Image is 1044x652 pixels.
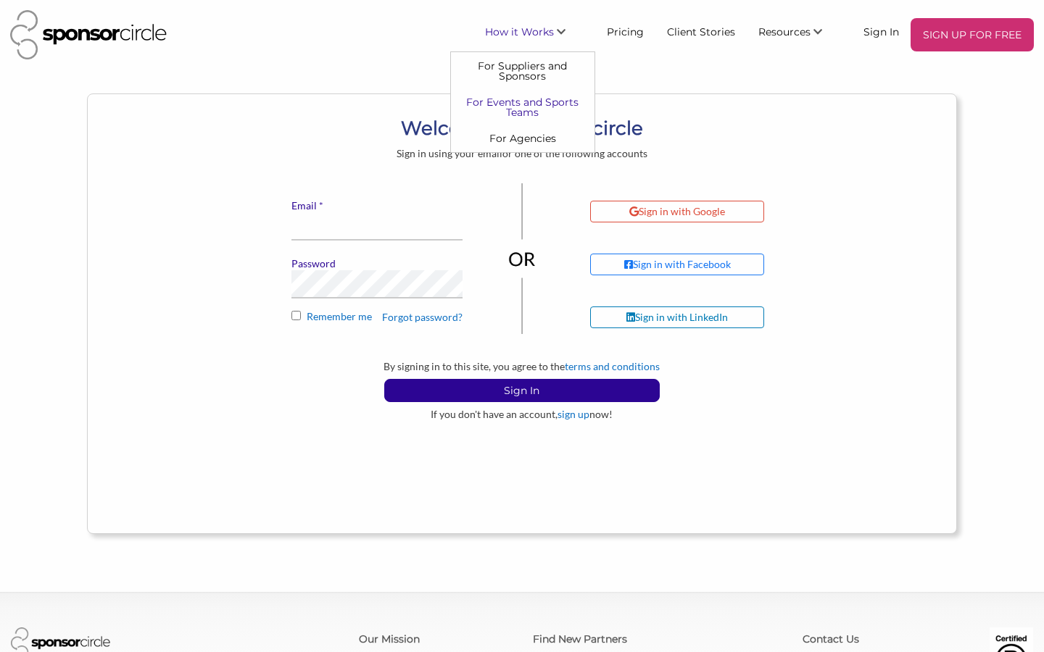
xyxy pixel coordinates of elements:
a: Find New Partners [533,632,627,645]
div: By signing in to this site, you agree to the If you don't have an account, now! [233,360,812,421]
a: For Agencies [451,125,594,151]
p: SIGN UP FOR FREE [916,24,1028,46]
a: terms and conditions [565,360,660,372]
a: Sign in with LinkedIn [590,306,800,328]
span: How it Works [485,25,554,38]
img: or-divider-vertical-04be836281eac2ff1e2d8b3dc99963adb0027f4cd6cf8dbd6b945673e6b3c68b.png [508,183,536,334]
a: Sign in with Facebook [590,254,800,275]
div: Sign in with LinkedIn [626,311,728,324]
button: Sign In [384,379,660,402]
a: sign up [558,408,589,420]
label: Password [291,257,463,270]
span: Resources [758,25,811,38]
a: Our Mission [359,632,420,645]
label: Email [291,199,463,212]
li: How it Works [473,18,595,51]
a: Sign In [852,18,911,44]
a: For Events and Sports Teams [451,89,594,125]
img: Sponsor Circle Logo [10,10,167,59]
a: Client Stories [655,18,747,44]
div: Sign in using your email [233,147,812,160]
a: Sign in with Google [590,201,800,222]
p: Sign In [385,380,659,401]
a: Forgot password? [382,311,463,324]
a: For Suppliers and Sponsors [451,52,594,88]
span: or one of the following accounts [502,147,647,159]
div: Sign in with Facebook [624,258,731,271]
a: Contact Us [803,632,859,645]
h1: Welcome to circle [233,115,812,141]
input: Remember me [291,311,301,320]
div: Sign in with Google [629,205,725,218]
li: Resources [747,18,852,51]
label: Remember me [291,310,463,332]
a: Pricing [595,18,655,44]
